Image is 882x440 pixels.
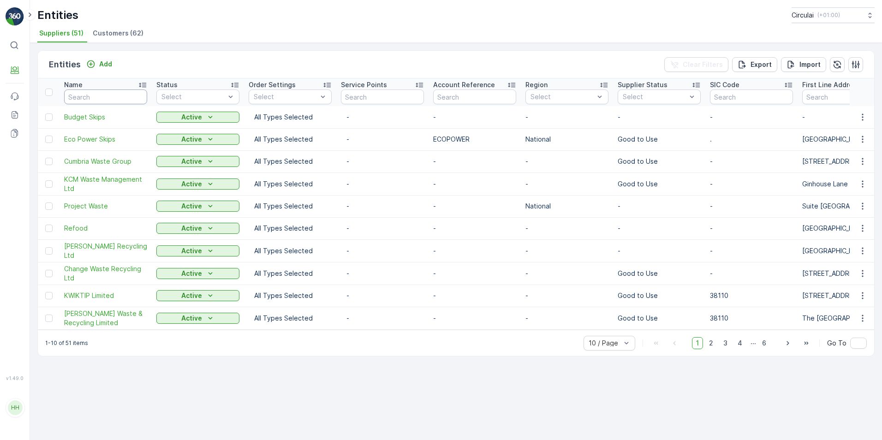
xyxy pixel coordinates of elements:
p: All Types Selected [254,269,326,278]
span: Customers (62) [93,29,143,38]
a: Cumbria Waste Group [64,157,147,166]
p: Status [156,80,178,89]
button: Clear Filters [664,57,728,72]
button: Active [156,223,239,234]
p: - [346,135,418,144]
p: All Types Selected [254,202,326,211]
button: HH [6,383,24,433]
td: - [429,239,521,262]
td: . [705,128,798,150]
p: All Types Selected [254,224,326,233]
p: Active [181,113,202,122]
a: Eco Power Skips [64,135,147,144]
button: Active [156,201,239,212]
a: Change Waste Recycling Ltd [64,264,147,283]
button: Active [156,178,239,190]
button: Active [156,313,239,324]
p: Active [181,179,202,189]
p: Export [751,60,772,69]
p: Region [525,80,548,89]
span: 6 [758,337,770,349]
div: Toggle Row Selected [45,225,53,232]
p: - [346,202,418,211]
button: Active [156,112,239,123]
p: Active [181,291,202,300]
p: Active [181,157,202,166]
td: - [521,217,613,239]
p: Add [99,59,112,69]
td: - [521,106,613,128]
td: Good to Use [613,128,705,150]
td: - [521,262,613,285]
span: 3 [719,337,732,349]
div: Toggle Row Selected [45,136,53,143]
td: - [613,217,705,239]
td: - [705,195,798,217]
p: All Types Selected [254,314,326,323]
td: - [429,172,521,195]
span: 4 [733,337,746,349]
span: 1 [692,337,703,349]
input: Search [341,89,424,104]
p: Active [181,135,202,144]
p: - [346,269,418,278]
p: 1-10 of 51 items [45,339,88,347]
p: - [346,113,418,122]
td: Good to Use [613,307,705,329]
button: Add [83,59,116,70]
td: - [613,239,705,262]
span: Go To [827,339,846,348]
td: - [705,239,798,262]
p: Select [254,92,317,101]
p: ... [751,337,756,349]
td: - [705,150,798,172]
p: Active [181,269,202,278]
p: Active [181,246,202,256]
p: All Types Selected [254,113,326,122]
p: - [346,224,418,233]
a: KWIKTIP Limited [64,291,147,300]
p: - [346,179,418,189]
td: - [429,195,521,217]
a: Refood [64,224,147,233]
p: First Line Address [802,80,860,89]
button: Active [156,245,239,256]
p: Account Reference [433,80,495,89]
span: Budget Skips [64,113,147,122]
input: Search [64,89,147,104]
div: Toggle Row Selected [45,113,53,121]
span: v 1.49.0 [6,375,24,381]
td: - [521,239,613,262]
td: - [521,285,613,307]
td: Good to Use [613,285,705,307]
a: KCM Waste Management Ltd [64,175,147,193]
a: Melton Waste & Recycling Limited [64,309,147,327]
p: - [346,314,418,323]
td: - [429,106,521,128]
div: Toggle Row Selected [45,180,53,188]
td: - [521,172,613,195]
p: Select [623,92,686,101]
div: Toggle Row Selected [45,270,53,277]
span: Suppliers (51) [39,29,83,38]
p: ( +01:00 ) [817,12,840,19]
td: Good to Use [613,150,705,172]
div: Toggle Row Selected [45,202,53,210]
span: [PERSON_NAME] Waste & Recycling Limited [64,309,147,327]
td: Good to Use [613,262,705,285]
p: All Types Selected [254,135,326,144]
input: Search [710,89,793,104]
button: Export [732,57,777,72]
div: Toggle Row Selected [45,315,53,322]
button: Active [156,268,239,279]
p: Select [161,92,225,101]
td: - [613,106,705,128]
input: Search [433,89,516,104]
p: Service Points [341,80,387,89]
td: National [521,195,613,217]
td: - [705,262,798,285]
